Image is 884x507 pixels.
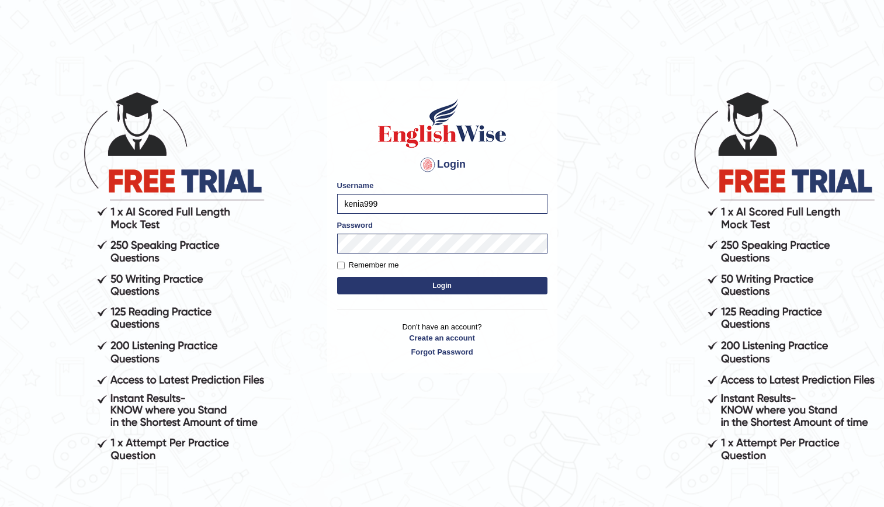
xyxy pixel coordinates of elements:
[337,259,399,271] label: Remember me
[337,155,547,174] h4: Login
[337,321,547,357] p: Don't have an account?
[337,220,373,231] label: Password
[337,180,374,191] label: Username
[337,262,345,269] input: Remember me
[337,332,547,343] a: Create an account
[376,97,509,150] img: Logo of English Wise sign in for intelligent practice with AI
[337,346,547,357] a: Forgot Password
[337,277,547,294] button: Login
